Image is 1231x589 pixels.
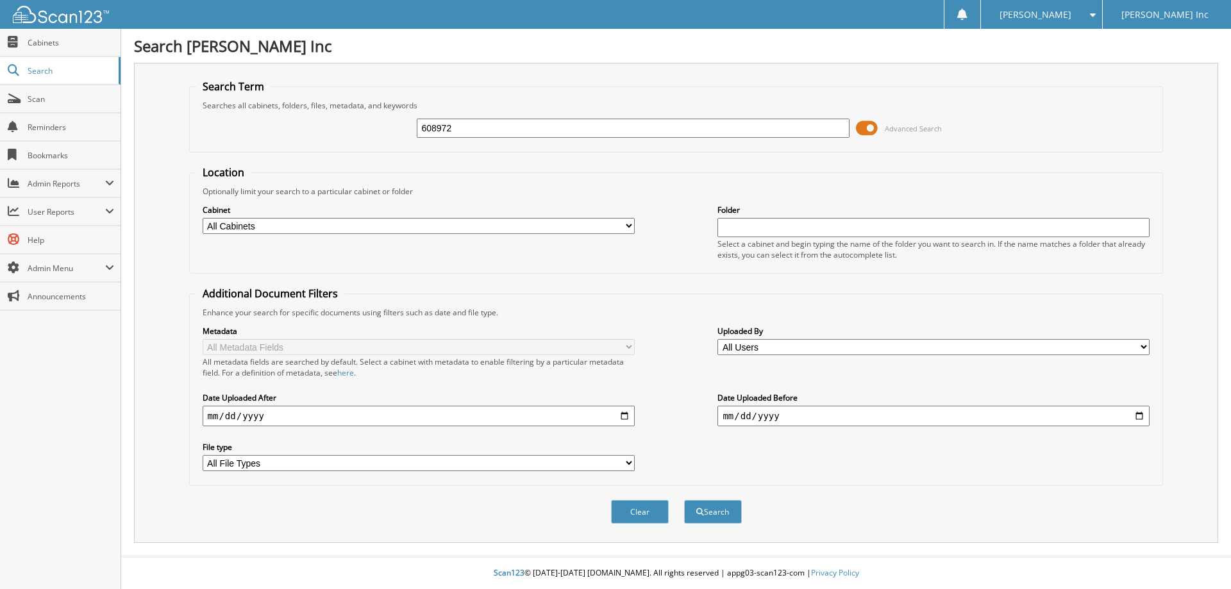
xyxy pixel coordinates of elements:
[203,392,635,403] label: Date Uploaded After
[811,567,859,578] a: Privacy Policy
[196,79,271,94] legend: Search Term
[196,100,1157,111] div: Searches all cabinets, folders, files, metadata, and keywords
[28,235,114,245] span: Help
[337,367,354,378] a: here
[28,65,112,76] span: Search
[203,204,635,215] label: Cabinet
[717,406,1150,426] input: end
[28,206,105,217] span: User Reports
[134,35,1218,56] h1: Search [PERSON_NAME] Inc
[196,186,1157,197] div: Optionally limit your search to a particular cabinet or folder
[684,500,742,524] button: Search
[717,392,1150,403] label: Date Uploaded Before
[203,326,635,336] label: Metadata
[1121,11,1209,19] span: [PERSON_NAME] Inc
[203,406,635,426] input: start
[28,37,114,48] span: Cabinets
[203,442,635,452] label: File type
[13,6,109,23] img: scan123-logo-white.svg
[885,124,942,133] span: Advanced Search
[717,238,1150,260] div: Select a cabinet and begin typing the name of the folder you want to search in. If the name match...
[611,500,669,524] button: Clear
[196,165,251,179] legend: Location
[28,122,114,133] span: Reminders
[28,178,105,189] span: Admin Reports
[203,356,635,378] div: All metadata fields are searched by default. Select a cabinet with metadata to enable filtering b...
[494,567,524,578] span: Scan123
[717,204,1150,215] label: Folder
[28,150,114,161] span: Bookmarks
[1000,11,1071,19] span: [PERSON_NAME]
[28,291,114,302] span: Announcements
[196,286,344,301] legend: Additional Document Filters
[717,326,1150,336] label: Uploaded By
[1167,527,1231,589] iframe: Chat Widget
[28,263,105,274] span: Admin Menu
[28,94,114,104] span: Scan
[196,307,1157,318] div: Enhance your search for specific documents using filters such as date and file type.
[121,558,1231,589] div: © [DATE]-[DATE] [DOMAIN_NAME]. All rights reserved | appg03-scan123-com |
